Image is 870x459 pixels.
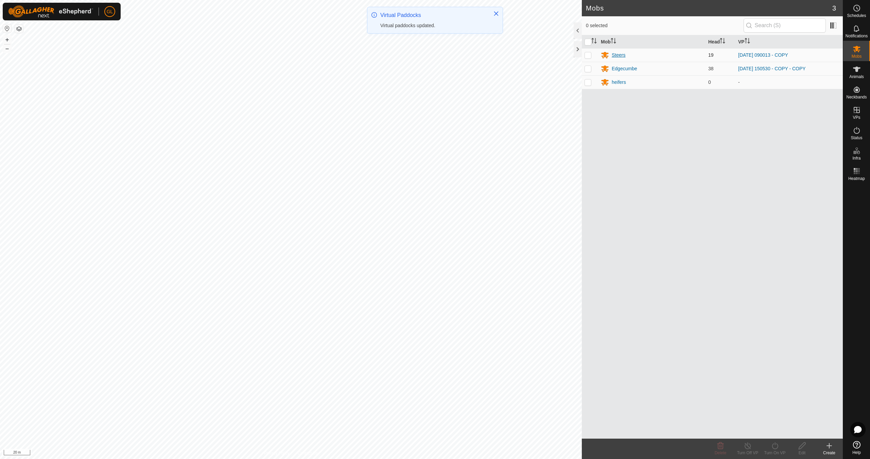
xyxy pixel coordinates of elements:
[380,11,486,19] div: Virtual Paddocks
[491,9,501,18] button: Close
[107,8,113,15] span: GL
[847,14,866,18] span: Schedules
[852,451,861,455] span: Help
[745,39,750,44] p-sorticon: Activate to sort
[598,35,706,49] th: Mob
[848,177,865,181] span: Heatmap
[849,75,864,79] span: Animals
[735,35,843,49] th: VP
[852,156,860,160] span: Infra
[761,450,788,456] div: Turn On VP
[734,450,761,456] div: Turn Off VP
[832,3,836,13] span: 3
[15,25,23,33] button: Map Layers
[715,451,727,455] span: Delete
[744,18,826,33] input: Search (S)
[586,4,832,12] h2: Mobs
[846,95,867,99] span: Neckbands
[3,24,11,33] button: Reset Map
[3,36,11,44] button: +
[852,54,862,58] span: Mobs
[843,438,870,457] a: Help
[380,22,486,29] div: Virtual paddocks updated.
[612,79,626,86] div: heifers
[720,39,725,44] p-sorticon: Activate to sort
[816,450,843,456] div: Create
[735,75,843,89] td: -
[851,136,862,140] span: Status
[738,66,806,71] a: [DATE] 150530 - COPY - COPY
[8,5,93,18] img: Gallagher Logo
[708,52,714,58] span: 19
[264,450,290,456] a: Privacy Policy
[612,52,625,59] div: Steers
[853,115,860,120] span: VPs
[708,79,711,85] span: 0
[3,44,11,53] button: –
[611,39,616,44] p-sorticon: Activate to sort
[612,65,637,72] div: Edgecumbe
[298,450,318,456] a: Contact Us
[586,22,744,29] span: 0 selected
[706,35,735,49] th: Head
[788,450,816,456] div: Edit
[738,52,788,58] a: [DATE] 090013 - COPY
[846,34,868,38] span: Notifications
[708,66,714,71] span: 38
[591,39,597,44] p-sorticon: Activate to sort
